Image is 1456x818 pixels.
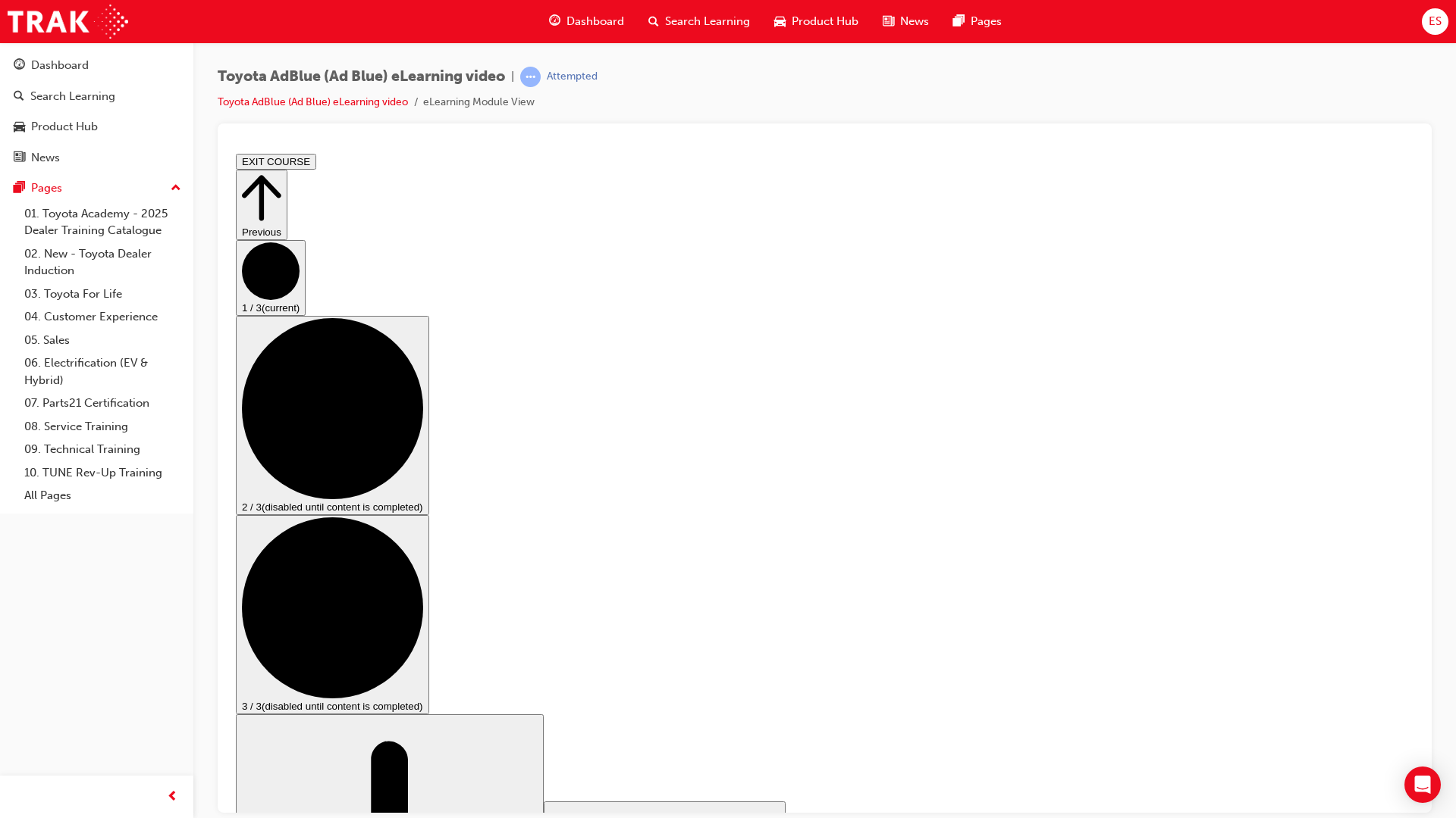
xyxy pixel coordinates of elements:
a: 07. Parts21 Certification [18,392,187,415]
a: pages-iconPages [941,6,1014,37]
span: Search Learning [665,13,750,30]
div: Attempted [547,70,598,84]
a: Dashboard [6,52,187,80]
span: Dashboard [566,13,624,30]
span: pages-icon [14,182,25,195]
a: 08. Service Training [18,415,187,439]
a: car-iconProduct Hub [762,6,871,37]
a: 02. New - Toyota Dealer Induction [18,242,187,283]
button: Pages [6,174,187,202]
span: Product Hub [792,13,858,30]
a: All Pages [18,484,187,507]
span: up-icon [171,179,181,198]
button: DashboardSearch LearningProduct HubNews [6,48,187,174]
a: search-iconSearch Learning [636,6,762,37]
span: search-icon [14,90,24,104]
span: guage-icon [14,59,25,73]
span: Pages [971,13,1002,30]
a: 09. Technical Training [18,438,187,461]
a: 10. TUNE Rev-Up Training [18,461,187,485]
a: 05. Sales [18,329,187,352]
button: 1 / 3(current) [6,92,76,168]
span: 1 / 3 [12,155,32,166]
a: 03. Toyota For Life [18,283,187,306]
span: news-icon [14,151,25,165]
a: guage-iconDashboard [537,6,636,37]
button: ES [1422,8,1448,35]
span: guage-icon [549,12,560,31]
a: Search Learning [6,83,187,111]
a: 01. Toyota Academy - 2025 Dealer Training Catalogue [18,202,187,242]
span: Toyota AdBlue (Ad Blue) eLearning video [218,68,505,86]
span: learningRecordVerb_ATTEMPT-icon [520,67,541,87]
a: News [6,144,187,172]
a: 06. Electrification (EV & Hybrid) [18,351,187,392]
div: Product Hub [31,118,98,136]
span: ES [1429,13,1442,30]
button: 2 / 3(disabled until content is completed) [6,168,199,367]
span: car-icon [14,120,25,134]
span: News [900,13,929,30]
button: EXIT COURSE [6,6,86,22]
button: 3 / 3(disabled until content is completed) [6,367,199,567]
span: pages-icon [953,12,965,31]
span: 3 / 3 [12,553,32,564]
div: Open Intercom Messenger [1404,766,1441,803]
span: Previous [12,79,52,90]
img: Trak [8,5,128,39]
div: Dashboard [31,57,89,74]
a: Product Hub [6,113,187,141]
li: eLearning Module View [423,94,535,111]
span: | [511,68,514,86]
span: prev-icon [167,788,178,807]
a: Toyota AdBlue (Ad Blue) eLearning video [218,95,408,108]
a: news-iconNews [871,6,941,37]
div: Pages [31,180,62,197]
button: Previous [6,22,58,92]
span: news-icon [883,12,894,31]
span: search-icon [648,12,659,31]
div: Search Learning [30,88,115,105]
span: car-icon [774,12,786,31]
div: News [31,149,60,167]
span: 2 / 3 [12,354,32,365]
a: 04. Customer Experience [18,305,187,329]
